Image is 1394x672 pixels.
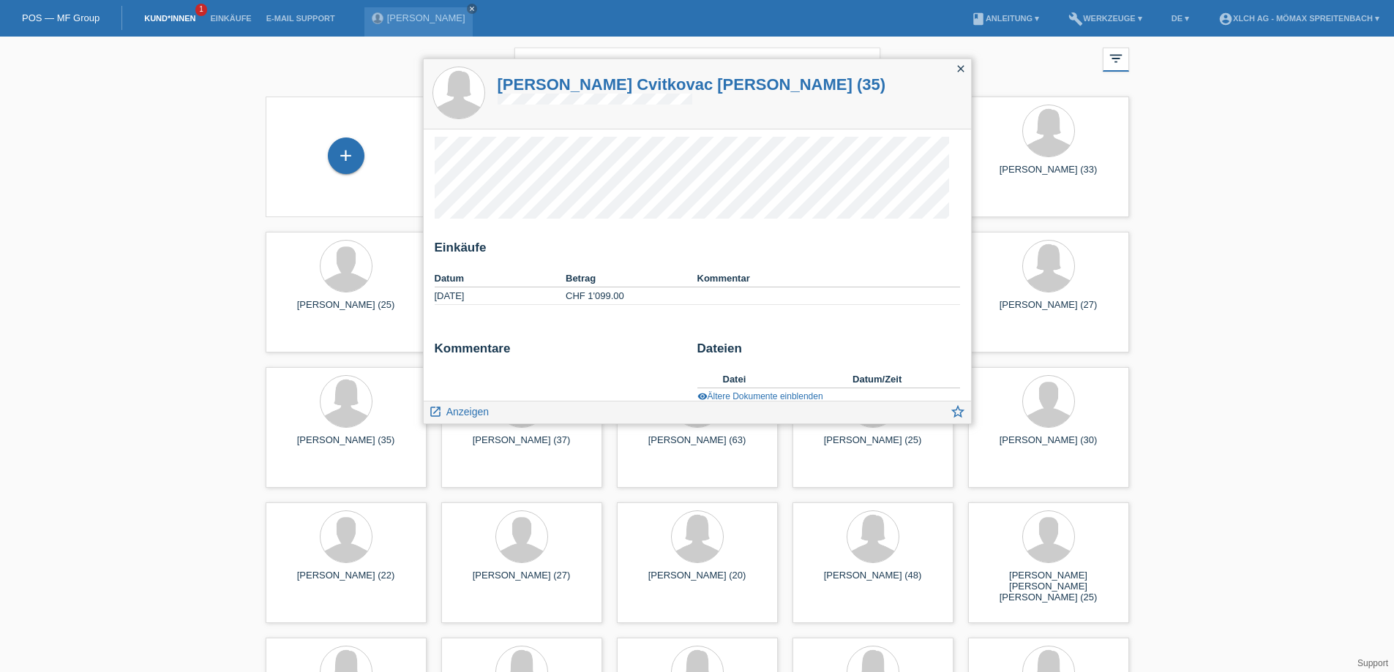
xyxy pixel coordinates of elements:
h2: Einkäufe [435,241,960,263]
th: Datei [723,371,853,388]
i: star_border [950,404,966,420]
a: launch Anzeigen [429,401,490,420]
a: star_border [950,405,966,423]
h2: Kommentare [435,341,686,363]
div: [PERSON_NAME] (37) [453,434,591,458]
div: [PERSON_NAME] (20) [629,570,766,593]
h2: Dateien [697,341,960,363]
i: close [955,63,967,75]
th: Datum [435,270,566,287]
span: 1 [195,4,207,16]
th: Datum/Zeit [852,371,939,388]
a: [PERSON_NAME] Cvitkovac [PERSON_NAME] (35) [498,75,886,94]
a: close [467,4,477,14]
a: POS — MF Group [22,12,100,23]
a: Einkäufe [203,14,258,23]
td: [DATE] [435,287,566,305]
a: visibilityÄltere Dokumente einblenden [697,391,823,401]
div: [PERSON_NAME] (22) [277,570,415,593]
i: account_circle [1218,12,1233,26]
div: [PERSON_NAME] (33) [980,164,1117,187]
span: Anzeigen [446,406,489,418]
div: [PERSON_NAME] (63) [629,434,766,458]
div: [PERSON_NAME] (48) [804,570,942,593]
input: Suche... [514,48,880,82]
div: [PERSON_NAME] (30) [980,434,1117,458]
a: Support [1357,658,1388,668]
a: Kund*innen [137,14,203,23]
div: [PERSON_NAME] (27) [980,299,1117,322]
i: visibility [697,391,708,401]
i: build [1068,12,1083,26]
div: [PERSON_NAME] (35) [277,434,415,458]
td: CHF 1'099.00 [566,287,697,305]
div: [PERSON_NAME] [PERSON_NAME] [PERSON_NAME] (25) [980,570,1117,596]
a: buildWerkzeuge ▾ [1061,14,1150,23]
a: account_circleXLCH AG - Mömax Spreitenbach ▾ [1211,14,1387,23]
a: [PERSON_NAME] [387,12,465,23]
div: Kund*in hinzufügen [329,143,364,168]
div: [PERSON_NAME] (25) [277,299,415,322]
i: book [971,12,986,26]
i: close [468,5,476,12]
a: DE ▾ [1164,14,1196,23]
a: E-Mail Support [259,14,342,23]
i: launch [429,405,442,418]
div: [PERSON_NAME] (25) [804,434,942,458]
th: Kommentar [697,270,960,287]
th: Betrag [566,270,697,287]
i: filter_list [1108,50,1124,67]
a: bookAnleitung ▾ [964,14,1046,23]
div: [PERSON_NAME] (27) [453,570,591,593]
